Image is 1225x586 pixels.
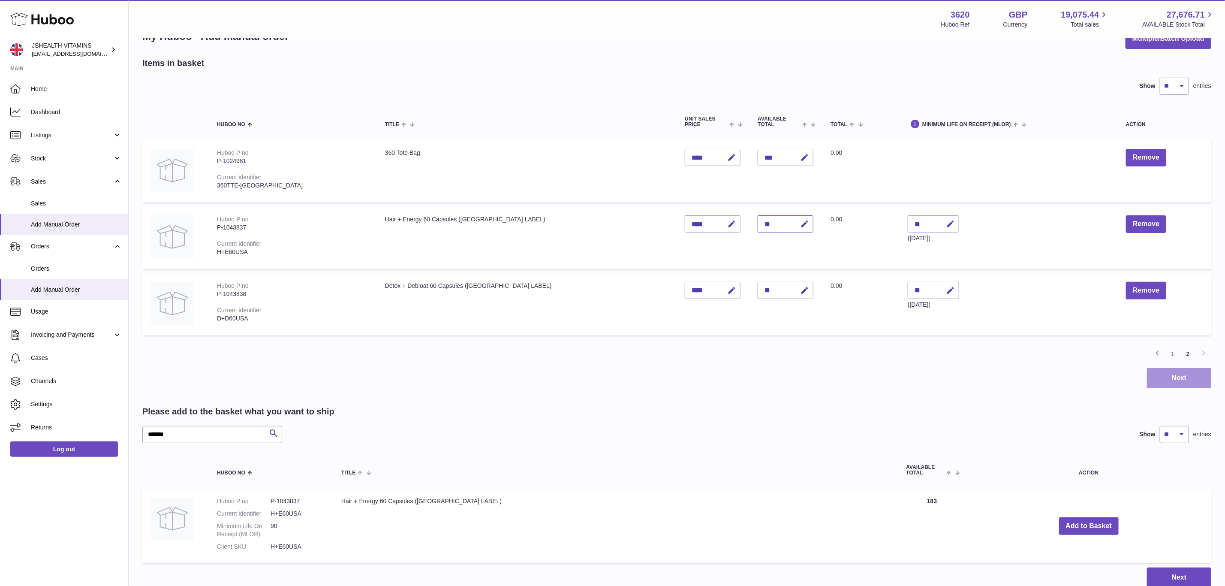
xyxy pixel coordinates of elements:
h2: Items in basket [142,57,205,69]
span: Huboo no [217,470,245,476]
span: [EMAIL_ADDRESS][DOMAIN_NAME] [32,50,126,57]
div: ([DATE]) [908,234,959,242]
td: Hair + Energy 60 Capsules ([GEOGRAPHIC_DATA] LABEL) [376,207,677,269]
span: Home [31,85,122,93]
td: 183 [898,489,966,563]
dt: Huboo P no [217,497,271,505]
div: P-1043837 [217,224,368,232]
button: Multiple/Batch Upload [1126,29,1211,49]
span: Sales [31,199,122,208]
span: 0.00 [831,149,842,156]
span: 0.00 [831,216,842,223]
span: AVAILABLE Total [906,465,945,476]
a: 27,676.71 AVAILABLE Stock Total [1142,9,1215,29]
a: 1 [1165,346,1180,362]
dd: H+E60USA [271,510,324,518]
strong: GBP [1009,9,1027,21]
div: Huboo P no [217,216,249,223]
span: Returns [31,423,122,432]
div: Currency [1003,21,1028,29]
span: Minimum Life On Receipt (MLOR) [922,122,1011,127]
span: Dashboard [31,108,122,116]
span: 27,676.71 [1167,9,1205,21]
div: Huboo Ref [941,21,970,29]
span: Add Manual Order [31,221,122,229]
th: Action [966,456,1211,484]
img: Hair + Energy 60 Capsules (USA LABEL) [151,497,194,540]
dt: Current identifier [217,510,271,518]
div: Current identifier [217,307,262,314]
span: Sales [31,178,113,186]
img: Hair + Energy 60 Capsules (USA LABEL) [151,215,194,258]
span: Channels [31,377,122,385]
div: ([DATE]) [908,301,959,309]
span: Settings [31,400,122,408]
dd: H+E60USA [271,543,324,551]
dt: Minimum Life On Receipt (MLOR) [217,522,271,538]
button: Next [1147,368,1211,388]
td: Hair + Energy 60 Capsules ([GEOGRAPHIC_DATA] LABEL) [333,489,898,563]
span: Total sales [1071,21,1109,29]
div: P-1043838 [217,290,368,298]
span: Orders [31,242,113,251]
img: Detox + Debloat 60 Capsules (USA LABEL) [151,282,194,325]
span: Unit Sales Price [685,116,727,127]
span: Title [385,122,399,127]
label: Show [1140,430,1156,438]
span: Title [341,470,355,476]
label: Show [1140,82,1156,90]
div: P-1024981 [217,157,368,165]
div: JSHEALTH VITAMINS [32,42,109,58]
span: Cases [31,354,122,362]
img: 360 Tote Bag [151,149,194,192]
span: entries [1193,430,1211,438]
a: 2 [1180,346,1196,362]
div: Huboo P no [217,149,249,156]
span: Orders [31,265,122,273]
span: Huboo no [217,122,245,127]
span: entries [1193,82,1211,90]
td: 360 Tote Bag [376,140,677,202]
span: 19,075.44 [1061,9,1099,21]
button: Remove [1126,282,1166,299]
strong: 3620 [951,9,970,21]
span: AVAILABLE Stock Total [1142,21,1215,29]
span: Usage [31,308,122,316]
a: Log out [10,441,118,457]
span: Total [831,122,847,127]
h2: Please add to the basket what you want to ship [142,406,334,417]
button: Remove [1126,215,1166,233]
div: Current identifier [217,174,262,181]
span: Invoicing and Payments [31,331,113,339]
button: Remove [1126,149,1166,166]
div: Huboo P no [217,282,249,289]
span: Add Manual Order [31,286,122,294]
div: 360TTE-[GEOGRAPHIC_DATA] [217,181,368,190]
dd: 90 [271,522,324,538]
div: D+D60USA [217,314,368,323]
div: Action [1126,122,1203,127]
span: Stock [31,154,113,163]
span: AVAILABLE Total [758,116,800,127]
td: Detox + Debloat 60 Capsules ([GEOGRAPHIC_DATA] LABEL) [376,273,677,335]
span: Listings [31,131,113,139]
div: Current identifier [217,240,262,247]
div: H+E60USA [217,248,368,256]
span: 0.00 [831,282,842,289]
dt: Client SKU [217,543,271,551]
img: internalAdmin-3620@internal.huboo.com [10,43,23,56]
a: 19,075.44 Total sales [1061,9,1109,29]
button: Add to Basket [1059,517,1119,535]
dd: P-1043837 [271,497,324,505]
